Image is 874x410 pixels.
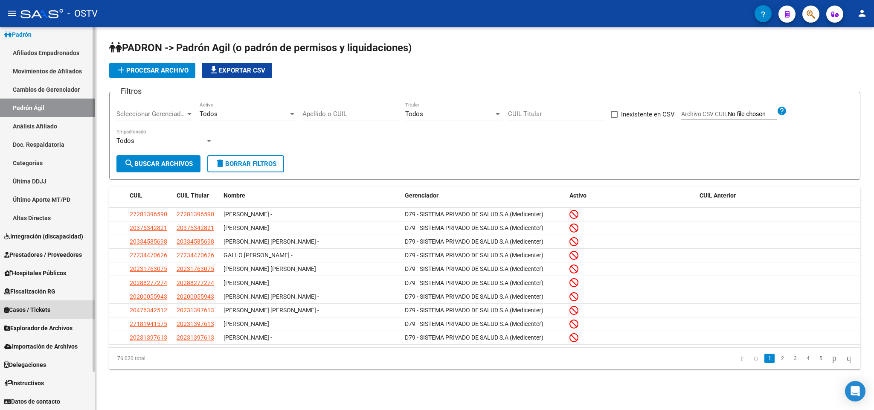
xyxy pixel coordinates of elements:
[401,186,566,205] datatable-header-cell: Gerenciador
[130,192,142,199] span: CUIL
[130,293,167,300] span: 20200055943
[405,320,543,327] span: D79 - SISTEMA PRIVADO DE SALUD S.A (Medicenter)
[130,252,167,259] span: 27234470626
[200,110,218,118] span: Todos
[816,354,826,363] a: 5
[405,307,543,314] span: D79 - SISTEMA PRIVADO DE SALUD S.A (Medicenter)
[116,155,200,172] button: Buscar Archivos
[777,354,787,363] a: 2
[814,351,827,366] li: page 5
[207,155,284,172] button: Borrar Filtros
[224,238,319,245] span: [PERSON_NAME] [PERSON_NAME] -
[4,250,82,259] span: Prestadores / Proveedores
[126,186,173,205] datatable-header-cell: CUIL
[696,186,860,205] datatable-header-cell: CUIL Anterior
[224,279,272,286] span: [PERSON_NAME] -
[224,252,293,259] span: GALLO [PERSON_NAME] -
[566,186,696,205] datatable-header-cell: Activo
[224,265,319,272] span: [PERSON_NAME] [PERSON_NAME] -
[4,360,46,369] span: Delegaciones
[177,224,214,231] span: 20375342821
[173,186,220,205] datatable-header-cell: CUIL Titular
[857,8,867,18] mat-icon: person
[116,110,186,118] span: Seleccionar Gerenciador
[405,252,543,259] span: D79 - SISTEMA PRIVADO DE SALUD S.A (Medicenter)
[737,354,747,363] a: go to first page
[177,265,214,272] span: 20231763075
[621,109,675,119] span: Inexistente en CSV
[4,30,32,39] span: Padrón
[67,4,98,23] span: - OSTV
[130,265,167,272] span: 20231763075
[405,293,543,300] span: D79 - SISTEMA PRIVADO DE SALUD S.A (Medicenter)
[130,238,167,245] span: 20334585698
[109,42,412,54] span: PADRON -> Padrón Agil (o padrón de permisos y liquidaciones)
[789,351,801,366] li: page 3
[215,160,276,168] span: Borrar Filtros
[4,342,78,351] span: Importación de Archivos
[4,287,55,296] span: Fiscalización RG
[4,323,73,333] span: Explorador de Archivos
[177,279,214,286] span: 20288277274
[116,137,134,145] span: Todos
[764,354,775,363] a: 1
[177,238,214,245] span: 20334585698
[177,252,214,259] span: 27234470626
[109,63,195,78] button: Procesar archivo
[116,85,146,97] h3: Filtros
[405,265,543,272] span: D79 - SISTEMA PRIVADO DE SALUD S.A (Medicenter)
[224,224,272,231] span: [PERSON_NAME] -
[224,192,245,199] span: Nombre
[130,307,167,314] span: 20476342512
[177,307,214,314] span: 20231397613
[224,334,272,341] span: [PERSON_NAME] -
[763,351,776,366] li: page 1
[209,67,265,74] span: Exportar CSV
[405,211,543,218] span: D79 - SISTEMA PRIVADO DE SALUD S.A (Medicenter)
[790,354,800,363] a: 3
[177,192,209,199] span: CUIL Titular
[4,397,60,406] span: Datos de contacto
[801,351,814,366] li: page 4
[224,320,272,327] span: [PERSON_NAME] -
[569,192,587,199] span: Activo
[220,186,401,205] datatable-header-cell: Nombre
[130,224,167,231] span: 20375342821
[728,110,777,118] input: Archivo CSV CUIL
[209,65,219,75] mat-icon: file_download
[405,192,438,199] span: Gerenciador
[177,211,214,218] span: 27281396590
[130,334,167,341] span: 20231397613
[777,106,787,116] mat-icon: help
[405,110,423,118] span: Todos
[843,354,855,363] a: go to last page
[700,192,736,199] span: CUIL Anterior
[845,381,865,401] div: Open Intercom Messenger
[224,293,319,300] span: [PERSON_NAME] [PERSON_NAME] -
[405,224,543,231] span: D79 - SISTEMA PRIVADO DE SALUD S.A (Medicenter)
[405,279,543,286] span: D79 - SISTEMA PRIVADO DE SALUD S.A (Medicenter)
[116,65,126,75] mat-icon: add
[803,354,813,363] a: 4
[224,211,272,218] span: [PERSON_NAME] -
[177,293,214,300] span: 20200055943
[776,351,789,366] li: page 2
[116,67,189,74] span: Procesar archivo
[4,305,50,314] span: Casos / Tickets
[109,348,258,369] div: 76.020 total
[124,158,134,169] mat-icon: search
[4,268,66,278] span: Hospitales Públicos
[130,320,167,327] span: 27181941575
[405,238,543,245] span: D79 - SISTEMA PRIVADO DE SALUD S.A (Medicenter)
[4,378,44,388] span: Instructivos
[130,211,167,218] span: 27281396590
[202,63,272,78] button: Exportar CSV
[4,232,83,241] span: Integración (discapacidad)
[215,158,225,169] mat-icon: delete
[7,8,17,18] mat-icon: menu
[124,160,193,168] span: Buscar Archivos
[750,354,762,363] a: go to previous page
[405,334,543,341] span: D79 - SISTEMA PRIVADO DE SALUD S.A (Medicenter)
[177,320,214,327] span: 20231397613
[177,334,214,341] span: 20231397613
